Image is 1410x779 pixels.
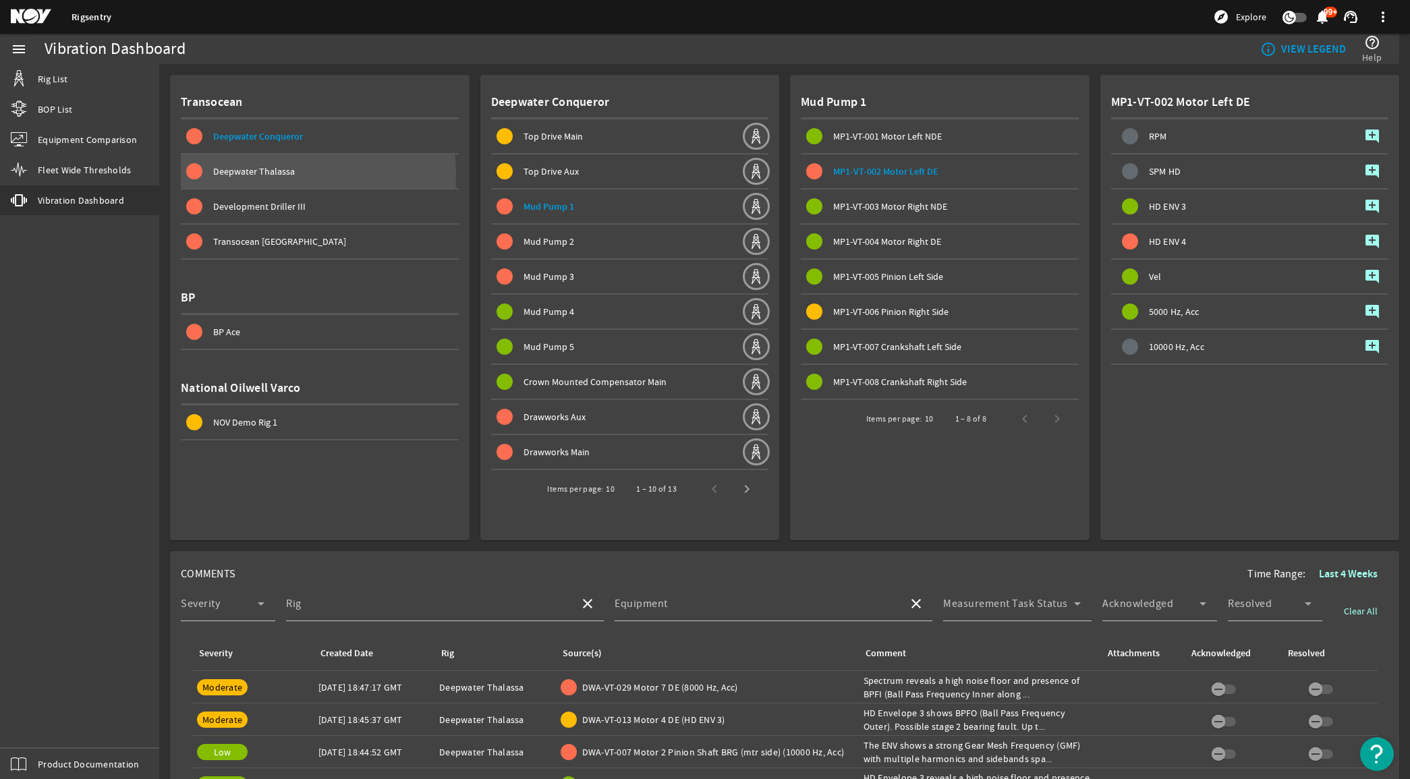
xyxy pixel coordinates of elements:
div: Spectrum reveals a high noise floor and presence of BPFI (Ball Pass Frequency Inner along ... [864,674,1095,701]
button: Crown Mounted Compensator Main [491,365,742,399]
div: Source(s) [561,646,847,661]
button: Mud Pump 3 [491,260,742,293]
mat-label: Resolved [1228,597,1272,610]
button: Mud Pump 4 [491,295,742,328]
span: Deepwater Conqueror [213,130,303,143]
span: Transocean [GEOGRAPHIC_DATA] [213,235,346,248]
span: Equipment Comparison [38,133,137,146]
a: Rigsentry [72,11,111,24]
div: BP [181,281,459,315]
button: Deepwater Thalassa [181,154,459,188]
div: Severity [199,646,233,661]
span: MP1-VT-005 Pinion Left Side [833,270,943,283]
div: Resolved [1288,646,1325,661]
button: VIEW LEGEND [1255,37,1351,61]
mat-icon: explore [1213,9,1229,25]
mat-label: Measurement Task Status [943,597,1068,610]
div: 1 – 8 of 8 [955,412,987,426]
span: Drawworks Main [524,446,590,458]
div: Deepwater Conqueror [491,86,769,119]
span: MP1-VT-004 Motor Right DE [833,235,941,248]
span: Mud Pump 4 [524,306,574,318]
span: 5000 Hz, Acc [1149,307,1200,316]
div: Acknowledged [1189,646,1270,661]
span: HD ENV 3 [1149,202,1187,211]
span: NOV Demo Rig 1 [213,416,277,428]
span: HD ENV 4 [1149,237,1187,246]
input: Select a Rig [286,601,569,617]
div: Transocean [181,86,459,119]
span: MP1-VT-003 Motor Right NDE [833,200,947,212]
button: MP1-VT-003 Motor Right NDE [801,190,1079,223]
button: Clear All [1333,599,1388,623]
span: MP1-VT-002 Motor Left DE [833,165,938,178]
div: Severity [197,646,302,661]
mat-label: Rig [286,597,302,610]
span: SPM HD [1149,167,1181,176]
span: DWA-VT-013 Motor 4 DE (HD ENV 3) [582,713,725,726]
input: Select Equipment [615,601,897,617]
span: Vibration Dashboard [38,194,124,207]
span: Top Drive Main [524,130,583,142]
mat-icon: add_comment [1364,198,1380,214]
div: Items per page: [866,412,922,426]
span: Moderate [202,714,242,726]
div: 1 – 10 of 13 [636,482,677,496]
mat-icon: notifications [1314,9,1330,25]
mat-icon: add_comment [1364,304,1380,320]
button: MP1-VT-001 Motor Left NDE [801,119,1079,153]
mat-label: Severity [181,597,220,610]
mat-icon: menu [11,41,27,57]
span: Mud Pump 2 [524,235,574,248]
div: Vibration Dashboard [45,42,186,56]
div: National Oilwell Varco [181,372,459,405]
span: Mud Pump 1 [524,200,574,213]
div: Deepwater Thalassa [439,681,550,694]
button: Next page [731,473,763,505]
span: Mud Pump 5 [524,341,574,353]
button: Deepwater Conqueror [181,119,459,153]
b: Last 4 Weeks [1319,567,1378,581]
mat-icon: vibration [11,192,27,208]
span: Crown Mounted Compensator Main [524,376,667,388]
button: MP1-VT-007 Crankshaft Left Side [801,330,1079,364]
span: BP Ace [213,326,240,338]
span: Vel [1149,272,1162,281]
span: MP1-VT-008 Crankshaft Right Side [833,376,967,388]
div: Deepwater Thalassa [439,745,550,759]
div: Comment [864,646,1090,661]
button: Top Drive Main [491,119,742,153]
mat-icon: support_agent [1343,9,1359,25]
div: Rig [439,646,544,661]
mat-icon: close [908,596,924,612]
div: Items per page: [547,482,603,496]
span: Fleet Wide Thresholds [38,163,131,177]
button: Mud Pump 1 [491,190,742,223]
div: Comment [866,646,906,661]
mat-icon: help_outline [1364,34,1380,51]
button: MP1-VT-006 Pinion Right Side [801,295,1079,328]
button: MP1-VT-002 Motor Left DE [801,154,1079,188]
div: 10 [606,482,615,496]
span: Help [1362,51,1382,64]
span: MP1-VT-006 Pinion Right Side [833,306,949,318]
div: Mud Pump 1 [801,86,1079,119]
mat-icon: add_comment [1364,339,1380,355]
button: Development Driller III [181,190,459,223]
span: COMMENTS [181,567,235,581]
span: Top Drive Aux [524,165,579,177]
b: VIEW LEGEND [1281,42,1346,56]
div: The ENV shows a strong Gear Mesh Frequency (GMF) with multiple harmonics and sidebands spa... [864,739,1095,766]
span: Mud Pump 3 [524,270,574,283]
button: Mud Pump 5 [491,330,742,364]
mat-label: Acknowledged [1102,597,1173,610]
button: Transocean [GEOGRAPHIC_DATA] [181,225,459,258]
div: Attachments [1108,646,1160,661]
div: MP1-VT-002 Motor Left DE [1111,86,1389,119]
div: Source(s) [563,646,602,661]
mat-icon: info_outline [1260,41,1271,57]
span: 10000 Hz, Acc [1149,342,1204,351]
button: BP Ace [181,315,459,349]
button: Top Drive Aux [491,154,742,188]
span: Product Documentation [38,757,139,771]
